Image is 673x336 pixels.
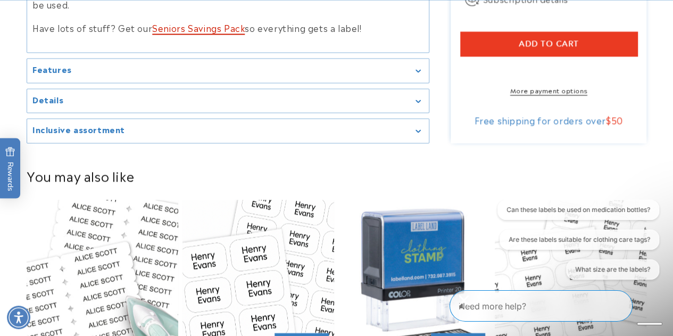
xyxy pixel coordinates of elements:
h2: You may also like [27,167,646,184]
span: Add to cart [519,39,579,48]
a: Seniors Savings Pack [152,21,245,34]
summary: Features [27,59,429,83]
div: Accessibility Menu [7,306,30,329]
span: $ [606,113,611,126]
iframe: Gorgias Floating Chat [450,286,662,325]
div: Free shipping for orders over [460,114,637,125]
p: Have lots of stuff? Get our so everything gets a label! [32,20,423,36]
span: Rewards [5,146,15,191]
summary: Details [27,89,429,113]
summary: Inclusive assortment [27,119,429,143]
h2: Details [32,94,63,105]
h2: Inclusive assortment [32,124,125,135]
iframe: Gorgias live chat conversation starters [492,200,663,288]
span: 50 [611,113,623,126]
a: More payment options [460,85,637,95]
button: Add to cart [460,31,637,56]
h2: Features [32,64,72,75]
